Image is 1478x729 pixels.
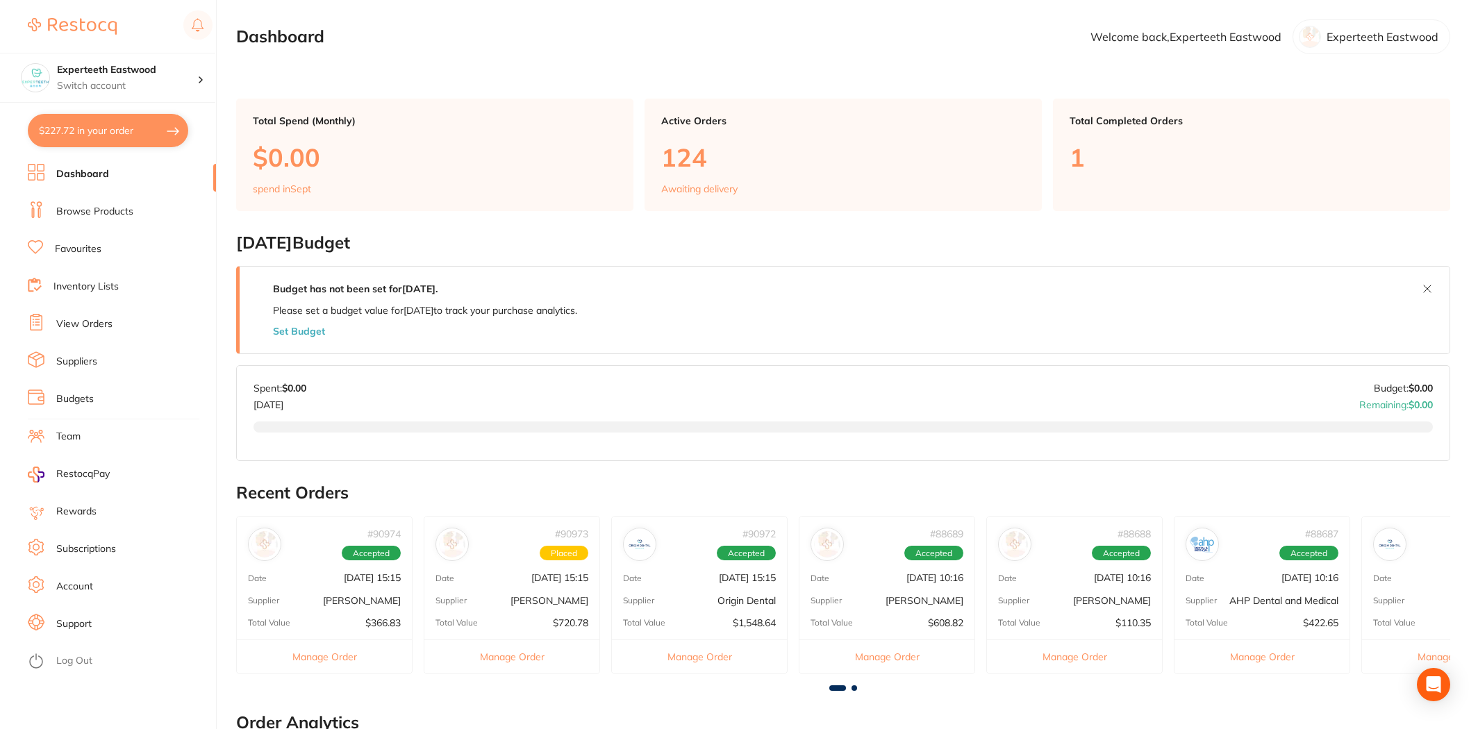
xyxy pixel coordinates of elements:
[906,572,963,583] p: [DATE] 10:16
[555,528,588,539] p: # 90973
[28,651,212,673] button: Log Out
[251,531,278,558] img: Adam Dental
[56,317,113,331] a: View Orders
[237,639,412,673] button: Manage Order
[56,580,93,594] a: Account
[22,64,49,92] img: Experteeth Eastwood
[1374,383,1433,394] p: Budget:
[886,595,963,606] p: [PERSON_NAME]
[1186,573,1204,583] p: Date
[1186,618,1228,628] p: Total Value
[28,18,117,35] img: Restocq Logo
[56,505,97,519] a: Rewards
[531,572,588,583] p: [DATE] 15:15
[717,595,776,606] p: Origin Dental
[998,618,1040,628] p: Total Value
[236,233,1450,253] h2: [DATE] Budget
[435,573,454,583] p: Date
[645,99,1042,211] a: Active Orders124Awaiting delivery
[553,617,588,628] p: $720.78
[1090,31,1281,43] p: Welcome back, Experteeth Eastwood
[661,115,1025,126] p: Active Orders
[1409,399,1433,411] strong: $0.00
[733,617,776,628] p: $1,548.64
[1174,639,1350,673] button: Manage Order
[1373,618,1415,628] p: Total Value
[1373,573,1392,583] p: Date
[56,617,92,631] a: Support
[623,618,665,628] p: Total Value
[56,467,110,481] span: RestocqPay
[56,654,92,668] a: Log Out
[253,183,311,194] p: spend in Sept
[344,572,401,583] p: [DATE] 15:15
[1373,596,1404,605] p: Supplier
[811,573,829,583] p: Date
[367,528,401,539] p: # 90974
[1092,546,1151,561] span: Accepted
[323,595,401,606] p: [PERSON_NAME]
[928,617,963,628] p: $608.82
[56,355,97,369] a: Suppliers
[1094,572,1151,583] p: [DATE] 10:16
[248,573,267,583] p: Date
[626,531,653,558] img: Origin Dental
[57,79,197,93] p: Switch account
[1070,115,1434,126] p: Total Completed Orders
[1281,572,1338,583] p: [DATE] 10:16
[28,10,117,42] a: Restocq Logo
[1118,528,1151,539] p: # 88688
[1073,595,1151,606] p: [PERSON_NAME]
[236,27,324,47] h2: Dashboard
[1377,531,1403,558] img: Origin Dental
[342,546,401,561] span: Accepted
[273,283,438,295] strong: Budget has not been set for [DATE] .
[1327,31,1438,43] p: Experteeth Eastwood
[661,183,738,194] p: Awaiting delivery
[56,430,81,444] a: Team
[55,242,101,256] a: Favourites
[811,618,853,628] p: Total Value
[540,546,588,561] span: Placed
[1053,99,1450,211] a: Total Completed Orders1
[1359,394,1433,410] p: Remaining:
[56,205,133,219] a: Browse Products
[253,115,617,126] p: Total Spend (Monthly)
[1279,546,1338,561] span: Accepted
[799,639,974,673] button: Manage Order
[365,617,401,628] p: $366.83
[282,382,306,394] strong: $0.00
[998,573,1017,583] p: Date
[612,639,787,673] button: Manage Order
[56,392,94,406] a: Budgets
[236,99,633,211] a: Total Spend (Monthly)$0.00spend inSept
[248,596,279,605] p: Supplier
[435,596,467,605] p: Supplier
[661,143,1025,171] p: 124
[1409,382,1433,394] strong: $0.00
[904,546,963,561] span: Accepted
[236,483,1450,503] h2: Recent Orders
[1070,143,1434,171] p: 1
[1115,617,1151,628] p: $110.35
[57,63,197,77] h4: Experteeth Eastwood
[56,542,116,556] a: Subscriptions
[435,618,478,628] p: Total Value
[439,531,465,558] img: Henry Schein Halas
[28,114,188,147] button: $227.72 in your order
[623,596,654,605] p: Supplier
[998,596,1029,605] p: Supplier
[814,531,840,558] img: Henry Schein Halas
[28,467,110,483] a: RestocqPay
[254,394,306,410] p: [DATE]
[623,573,642,583] p: Date
[930,528,963,539] p: # 88689
[273,305,577,316] p: Please set a budget value for [DATE] to track your purchase analytics.
[253,143,617,171] p: $0.00
[248,618,290,628] p: Total Value
[273,326,325,337] button: Set Budget
[1417,668,1450,701] div: Open Intercom Messenger
[1303,617,1338,628] p: $422.65
[424,639,599,673] button: Manage Order
[1305,528,1338,539] p: # 88687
